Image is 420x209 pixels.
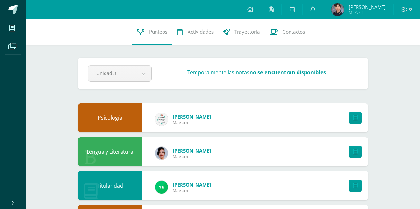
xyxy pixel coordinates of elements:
h3: Temporalmente las notas . [187,69,327,76]
a: Contactos [265,19,310,45]
span: [PERSON_NAME] [173,147,211,154]
a: Punteos [132,19,172,45]
strong: no se encuentran disponibles [249,69,326,76]
span: [PERSON_NAME] [349,4,386,10]
span: [PERSON_NAME] [173,181,211,188]
span: Actividades [188,29,214,35]
a: Actividades [172,19,218,45]
img: 6d997b708352de6bfc4edc446c29d722.png [155,113,168,126]
span: Contactos [282,29,305,35]
img: fd93c6619258ae32e8e829e8701697bb.png [155,181,168,194]
span: Maestro [173,120,211,125]
span: Trayectoria [234,29,260,35]
span: Punteos [149,29,167,35]
span: Unidad 3 [97,66,128,81]
span: Maestro [173,154,211,159]
a: Unidad 3 [88,66,151,81]
a: Trayectoria [218,19,265,45]
span: Mi Perfil [349,10,386,15]
span: Maestro [173,188,211,193]
div: Titularidad [78,171,142,200]
img: 3fc1c63831f4eb230c5715ef2dfb19c3.png [331,3,344,16]
div: Psicología [78,103,142,132]
span: [PERSON_NAME] [173,113,211,120]
img: ff52b7a7aeb8409a6dc0d715e3e85e0f.png [155,147,168,160]
div: Lengua y Literatura [78,137,142,166]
